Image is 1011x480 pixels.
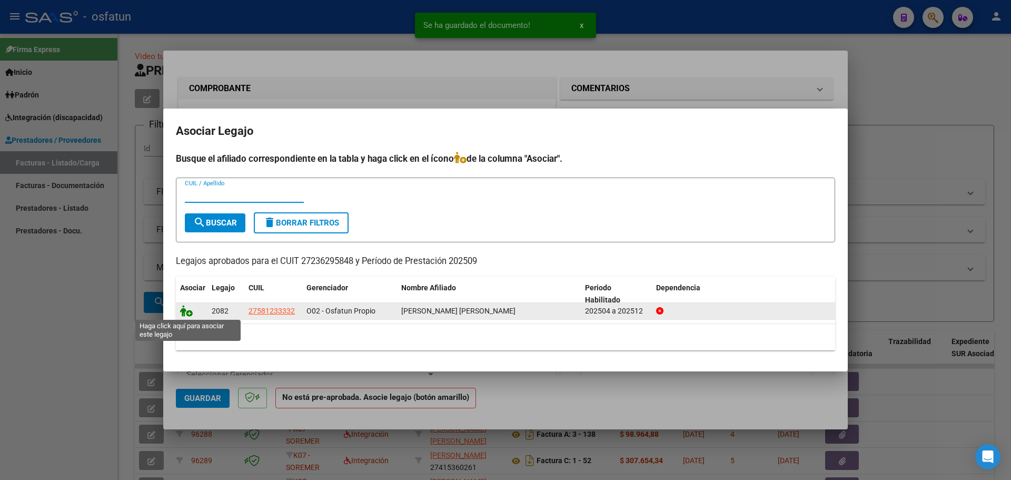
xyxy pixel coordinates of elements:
span: Periodo Habilitado [585,283,620,304]
span: 2082 [212,307,229,315]
span: Asociar [180,283,205,292]
div: 202504 a 202512 [585,305,648,317]
span: Gerenciador [306,283,348,292]
span: Nombre Afiliado [401,283,456,292]
datatable-header-cell: Periodo Habilitado [581,277,652,311]
datatable-header-cell: Nombre Afiliado [397,277,581,311]
span: Borrar Filtros [263,218,339,228]
span: O02 - Osfatun Propio [306,307,375,315]
datatable-header-cell: Legajo [207,277,244,311]
mat-icon: delete [263,216,276,229]
span: Buscar [193,218,237,228]
h2: Asociar Legajo [176,121,835,141]
p: Legajos aprobados para el CUIT 27236295848 y Período de Prestación 202509 [176,255,835,268]
datatable-header-cell: Asociar [176,277,207,311]
span: Dependencia [656,283,700,292]
span: 27581233332 [249,307,295,315]
mat-icon: search [193,216,206,229]
h4: Busque el afiliado correspondiente en la tabla y haga click en el ícono de la columna "Asociar". [176,152,835,165]
datatable-header-cell: Gerenciador [302,277,397,311]
span: CABALLERO VENTURA ZOE ISABEL [401,307,516,315]
div: 1 registros [176,324,835,350]
button: Borrar Filtros [254,212,349,233]
datatable-header-cell: Dependencia [652,277,836,311]
div: Open Intercom Messenger [975,444,1000,469]
span: CUIL [249,283,264,292]
datatable-header-cell: CUIL [244,277,302,311]
span: Legajo [212,283,235,292]
button: Buscar [185,213,245,232]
